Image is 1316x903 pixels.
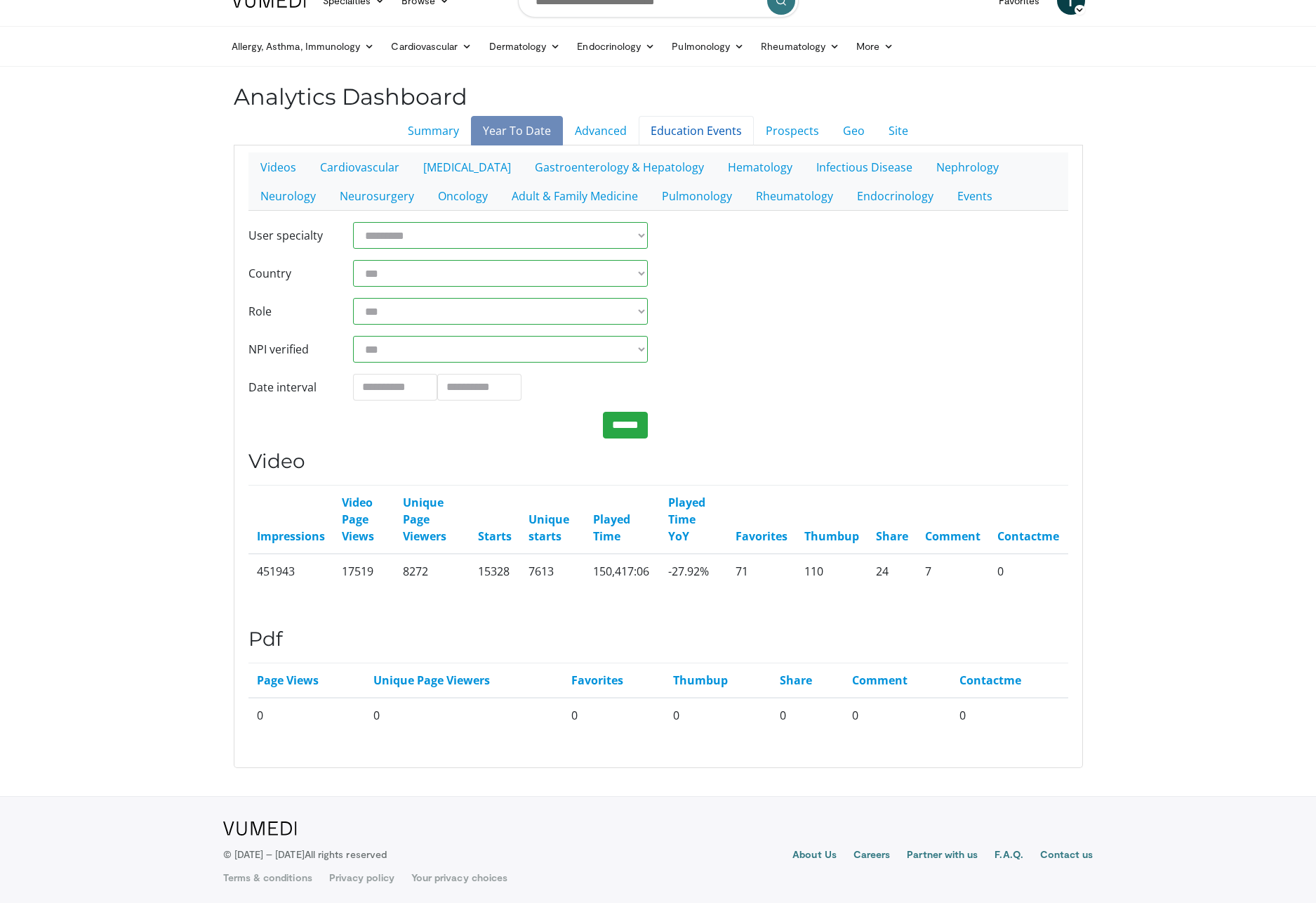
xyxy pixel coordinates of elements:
a: Oncology [426,181,500,211]
a: Neurology [248,181,328,211]
a: Played Time YoY [668,495,705,544]
td: 24 [868,554,917,588]
a: Comment [925,528,981,544]
a: Impressions [257,528,325,544]
h2: Analytics Dashboard [234,84,1083,110]
span: All rights reserved [305,848,387,860]
a: More [848,32,902,60]
label: Country [238,260,343,287]
h3: Pdf [248,628,1068,651]
a: Hematology [716,152,804,182]
a: Starts [478,528,512,544]
td: 0 [951,698,1068,732]
a: Adult & Family Medicine [500,181,650,211]
h3: Video [248,450,1068,474]
a: Pulmonology [663,32,752,60]
a: Contactme [997,528,1059,544]
a: Gastroenterology & Hepatology [523,152,716,182]
td: 17519 [333,554,395,588]
td: 0 [365,698,563,732]
td: -27.92% [660,554,727,588]
a: F.A.Q. [995,847,1023,864]
a: Contact us [1040,847,1094,864]
a: Education Events [639,116,754,145]
a: About Us [792,847,837,864]
td: 15328 [470,554,520,588]
a: Cardiovascular [308,152,411,182]
a: Dermatology [481,32,569,60]
label: Date interval [238,374,343,401]
a: [MEDICAL_DATA] [411,152,523,182]
a: Rheumatology [752,32,848,60]
a: Terms & conditions [223,871,312,885]
label: User specialty [238,222,343,249]
a: Rheumatology [744,181,845,211]
a: Videos [248,152,308,182]
a: Unique Page Viewers [403,495,446,544]
td: 150,417:06 [585,554,660,588]
a: Cardiovascular [383,32,480,60]
a: Year To Date [471,116,563,145]
a: Favorites [736,528,787,544]
td: 0 [844,698,951,732]
a: Unique Page Viewers [373,673,490,688]
a: Thumbup [673,673,728,688]
label: NPI verified [238,336,343,363]
p: © [DATE] – [DATE] [223,847,387,862]
td: 7613 [520,554,585,588]
label: Role [238,298,343,325]
a: Site [877,116,920,145]
a: Endocrinology [569,32,663,60]
td: 110 [796,554,868,588]
a: Favorites [571,673,623,688]
td: 451943 [248,554,333,588]
a: Your privacy choices [411,871,507,885]
a: Geo [831,116,877,145]
td: 0 [665,698,771,732]
td: 0 [771,698,844,732]
a: Video Page Views [342,495,374,544]
a: Neurosurgery [328,181,426,211]
a: Privacy policy [329,871,394,885]
td: 8272 [394,554,470,588]
a: Nephrology [924,152,1011,182]
a: Allergy, Asthma, Immunology [223,32,383,60]
td: 0 [563,698,665,732]
a: Share [876,528,908,544]
a: Pulmonology [650,181,744,211]
a: Careers [853,847,891,864]
a: Partner with us [907,847,978,864]
a: Unique starts [529,512,569,544]
a: Comment [852,673,908,688]
a: Endocrinology [845,181,945,211]
a: Thumbup [804,528,859,544]
a: Page Views [257,673,319,688]
td: 7 [917,554,989,588]
a: Prospects [754,116,831,145]
a: Share [780,673,812,688]
td: 0 [989,554,1068,588]
a: Summary [396,116,471,145]
img: VuMedi Logo [223,821,297,836]
a: Played Time [593,512,630,544]
a: Events [945,181,1004,211]
a: Infectious Disease [804,152,924,182]
td: 0 [248,698,365,732]
a: Advanced [563,116,639,145]
a: Contactme [959,673,1021,688]
td: 71 [727,554,796,588]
